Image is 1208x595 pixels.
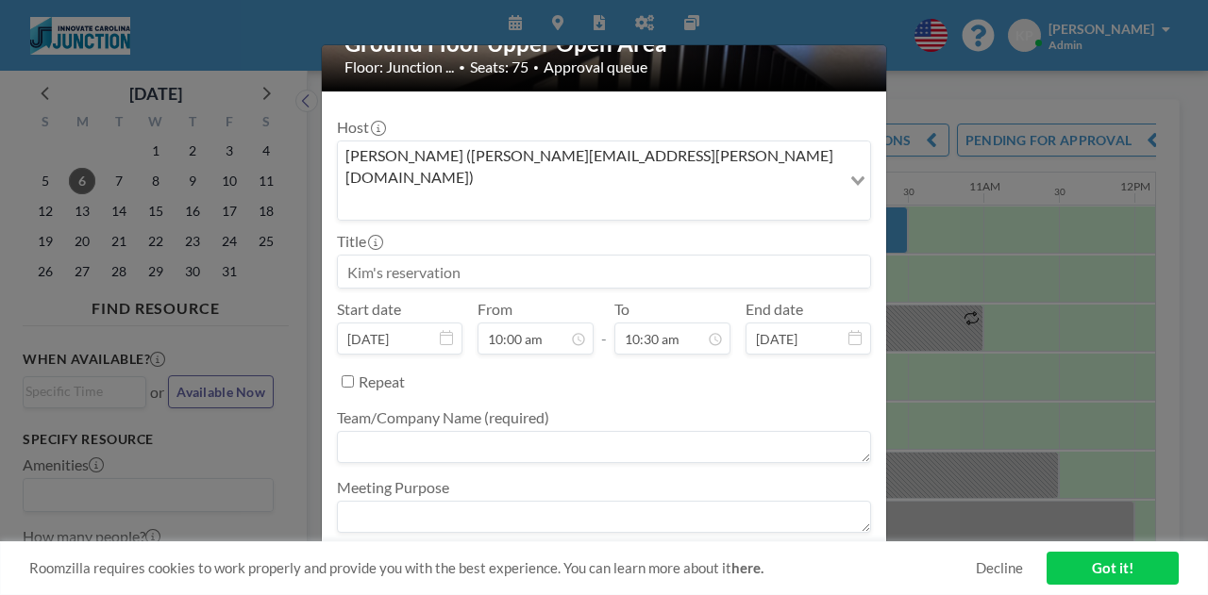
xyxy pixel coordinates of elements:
[337,478,449,497] label: Meeting Purpose
[544,58,647,76] span: Approval queue
[976,559,1023,577] a: Decline
[337,118,384,137] label: Host
[344,58,454,76] span: Floor: Junction ...
[337,408,549,427] label: Team/Company Name (required)
[342,145,837,188] span: [PERSON_NAME] ([PERSON_NAME][EMAIL_ADDRESS][PERSON_NAME][DOMAIN_NAME])
[359,372,405,391] label: Repeat
[337,300,401,319] label: Start date
[337,232,381,251] label: Title
[470,58,528,76] span: Seats: 75
[478,300,512,319] label: From
[731,559,763,576] a: here.
[746,300,803,319] label: End date
[340,191,839,216] input: Search for option
[614,300,629,319] label: To
[459,60,465,74] span: •
[533,61,539,74] span: •
[1047,552,1179,585] a: Got it!
[29,559,976,577] span: Roomzilla requires cookies to work properly and provide you with the best experience. You can lea...
[601,306,607,348] span: -
[338,141,870,220] div: Search for option
[338,256,870,288] input: Kim's reservation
